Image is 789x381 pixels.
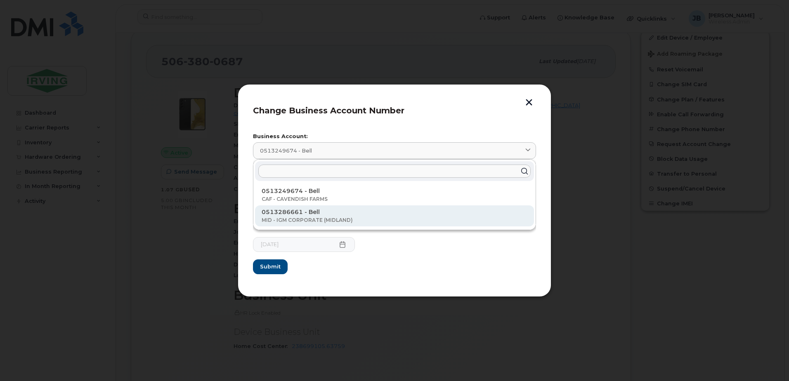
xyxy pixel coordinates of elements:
span: Submit [260,263,281,270]
button: Submit [253,259,288,274]
p: MID - IGM CORPORATE (MIDLAND) [262,216,527,224]
p: 0513249674 - Bell [262,187,527,195]
p: CAF - CAVENDISH FARMS [262,195,527,203]
a: 0513249674 - Bell [253,142,536,159]
div: 0513249674 - BellCAF - CAVENDISH FARMS [255,184,534,205]
span: 0513249674 - Bell [260,147,312,155]
label: Business Account: [253,134,536,139]
div: 0513286661 - BellMID - IGM CORPORATE (MIDLAND) [255,205,534,226]
p: 0513286661 - Bell [262,208,527,216]
span: Change Business Account Number [253,106,404,115]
